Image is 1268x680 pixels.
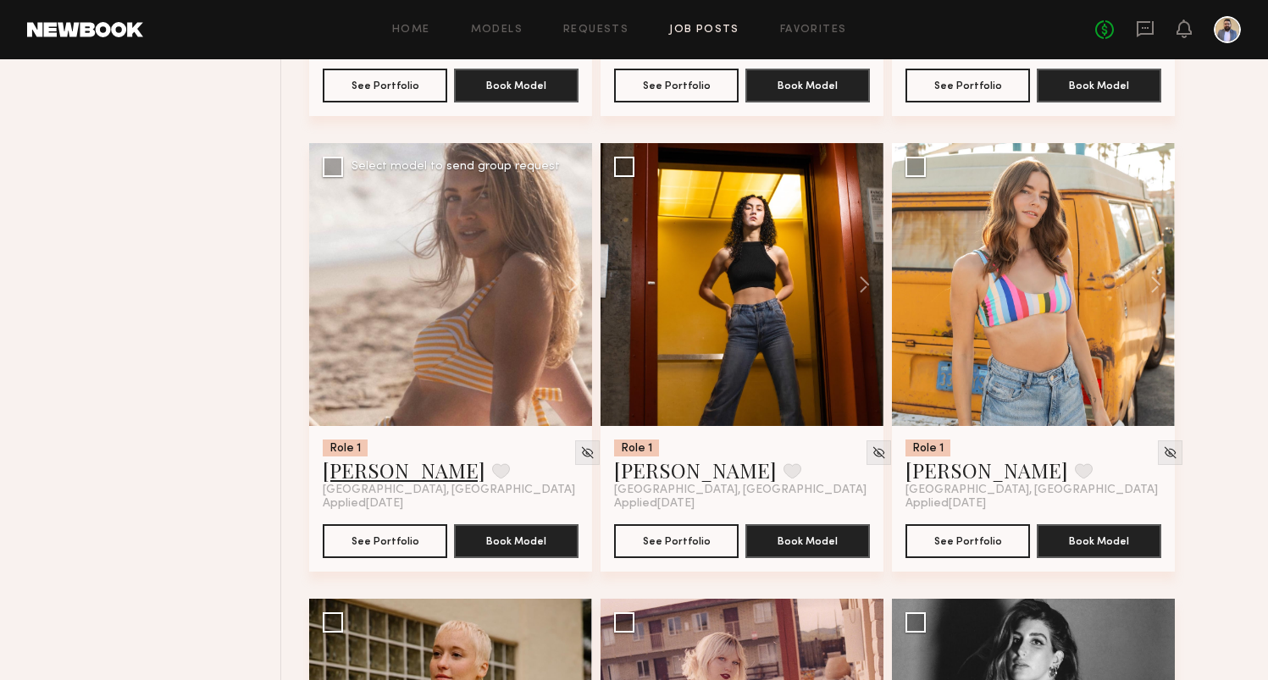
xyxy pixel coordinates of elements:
div: Role 1 [614,440,659,456]
div: Select model to send group request [352,161,560,173]
div: Applied [DATE] [614,497,870,511]
button: See Portfolio [905,69,1030,102]
a: Book Model [454,533,579,547]
div: Applied [DATE] [905,497,1161,511]
a: Requests [563,25,628,36]
a: Favorites [780,25,847,36]
a: Book Model [745,77,870,91]
button: See Portfolio [905,524,1030,558]
a: [PERSON_NAME] [905,456,1068,484]
button: Book Model [454,524,579,558]
div: Role 1 [323,440,368,456]
button: Book Model [745,524,870,558]
div: Applied [DATE] [323,497,579,511]
button: Book Model [745,69,870,102]
a: Book Model [1037,77,1161,91]
a: Models [471,25,523,36]
img: Unhide Model [580,445,595,460]
button: See Portfolio [323,69,447,102]
a: Job Posts [669,25,739,36]
button: See Portfolio [323,524,447,558]
button: See Portfolio [614,524,739,558]
a: [PERSON_NAME] [323,456,485,484]
div: Role 1 [905,440,950,456]
button: Book Model [454,69,579,102]
img: Unhide Model [1163,445,1177,460]
span: [GEOGRAPHIC_DATA], [GEOGRAPHIC_DATA] [614,484,867,497]
span: [GEOGRAPHIC_DATA], [GEOGRAPHIC_DATA] [323,484,575,497]
button: Book Model [1037,524,1161,558]
button: Book Model [1037,69,1161,102]
a: Book Model [1037,533,1161,547]
a: Book Model [745,533,870,547]
a: [PERSON_NAME] [614,456,777,484]
button: See Portfolio [614,69,739,102]
img: Unhide Model [872,445,886,460]
span: [GEOGRAPHIC_DATA], [GEOGRAPHIC_DATA] [905,484,1158,497]
a: Book Model [454,77,579,91]
a: Home [392,25,430,36]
